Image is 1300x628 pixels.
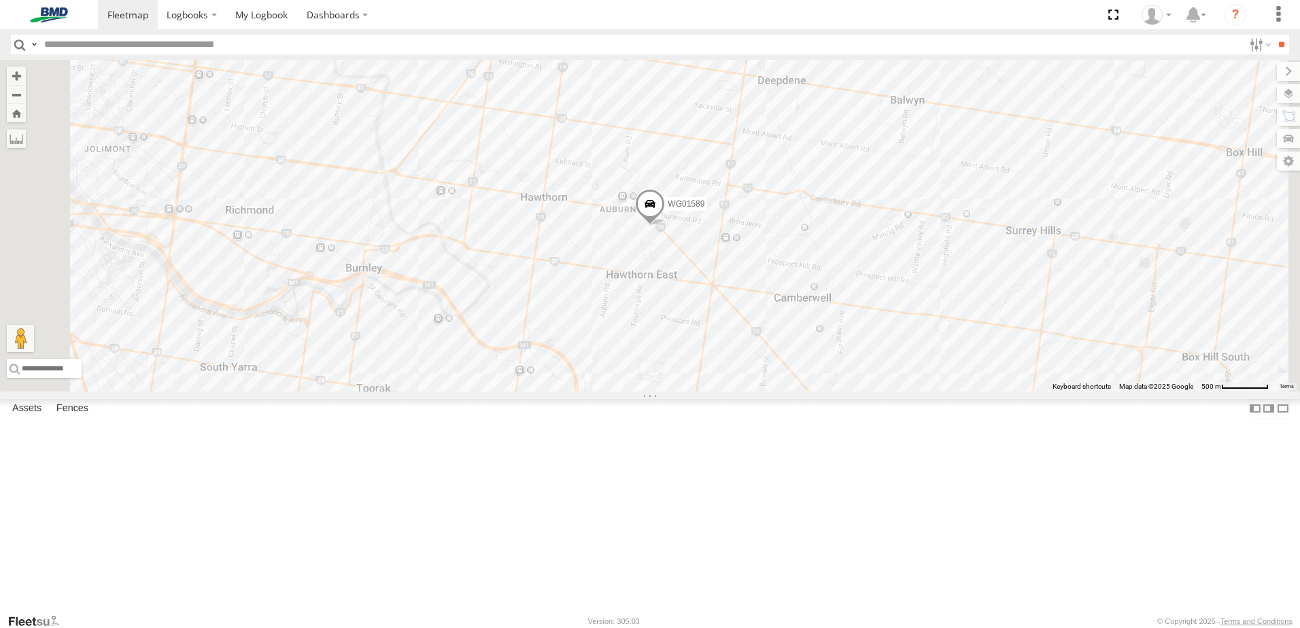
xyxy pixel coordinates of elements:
i: ? [1225,4,1246,26]
label: Search Filter Options [1244,35,1273,54]
label: Map Settings [1277,152,1300,171]
button: Zoom in [7,67,26,85]
label: Hide Summary Table [1276,399,1290,419]
label: Assets [5,399,48,418]
a: Visit our Website [7,614,70,628]
a: Terms [1280,384,1294,389]
label: Dock Summary Table to the Right [1262,399,1276,419]
button: Zoom out [7,85,26,104]
label: Fences [50,399,95,418]
button: Keyboard shortcuts [1053,382,1111,391]
div: Version: 305.03 [588,617,640,625]
button: Drag Pegman onto the map to open Street View [7,325,34,352]
label: Measure [7,129,26,148]
span: WG01589 [668,200,704,209]
label: Dock Summary Table to the Left [1248,399,1262,419]
img: bmd-logo.svg [14,7,84,22]
span: 500 m [1201,383,1221,390]
div: Tanya Barmby [1137,5,1176,25]
button: Map scale: 500 m per 66 pixels [1197,382,1273,391]
div: © Copyright 2025 - [1157,617,1293,625]
label: Search Query [29,35,39,54]
a: Terms and Conditions [1220,617,1293,625]
button: Zoom Home [7,104,26,122]
span: Map data ©2025 Google [1119,383,1193,390]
